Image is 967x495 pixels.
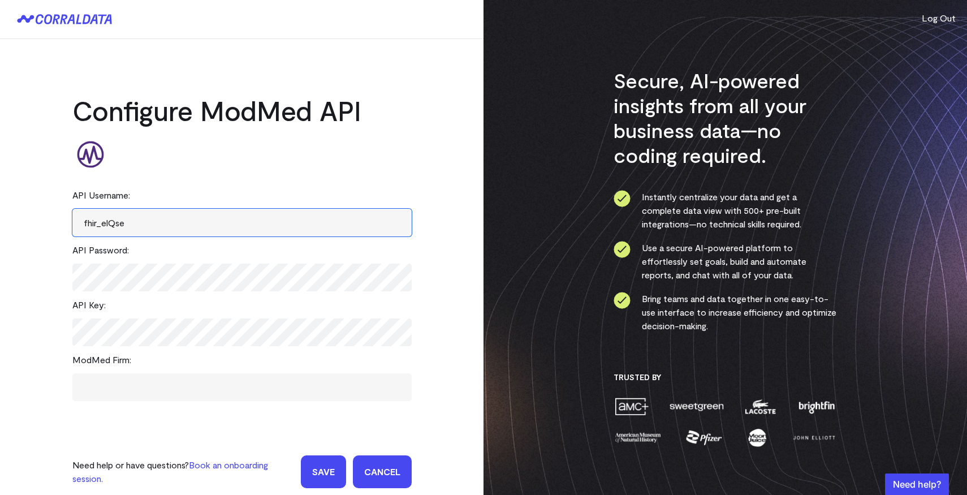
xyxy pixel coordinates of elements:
[614,68,837,167] h3: Secure, AI-powered insights from all your business data—no coding required.
[614,397,650,416] img: amc-0b11a8f1.png
[614,372,837,382] h3: Trusted By
[72,182,412,209] div: API Username:
[614,292,837,333] li: Bring teams and data together in one easy-to-use interface to increase efficiency and optimize de...
[72,93,412,127] h2: Configure ModMed API
[746,428,769,447] img: moon-juice-c312e729.png
[614,292,631,309] img: ico-check-circle-4b19435c.svg
[614,428,662,447] img: amnh-5afada46.png
[301,455,346,488] input: Save
[791,428,837,447] img: john-elliott-25751c40.png
[72,346,412,373] div: ModMed Firm:
[922,11,956,25] button: Log Out
[353,455,412,488] a: Cancel
[685,428,724,447] img: pfizer-e137f5fc.png
[72,291,412,318] div: API Key:
[614,241,631,258] img: ico-check-circle-4b19435c.svg
[668,397,725,416] img: sweetgreen-1d1fb32c.png
[796,397,837,416] img: brightfin-a251e171.png
[614,190,837,231] li: Instantly centralize your data and get a complete data view with 500+ pre-built integrations—no t...
[72,458,294,485] p: Need help or have questions?
[614,241,837,282] li: Use a secure AI-powered platform to effortlessly set goals, build and automate reports, and chat ...
[614,190,631,207] img: ico-check-circle-4b19435c.svg
[744,397,777,416] img: lacoste-7a6b0538.png
[72,136,109,173] img: modmed-7d586e5d.svg
[72,236,412,264] div: API Password:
